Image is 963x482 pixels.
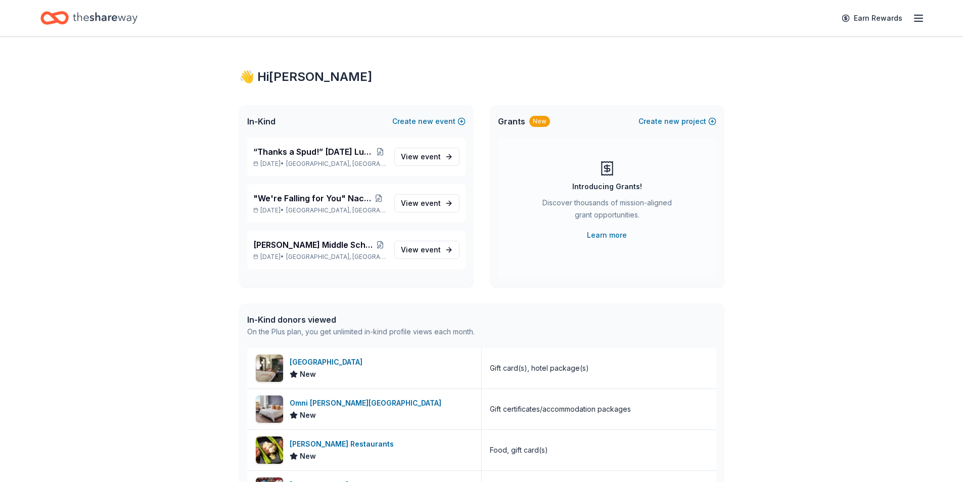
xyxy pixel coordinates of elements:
span: “Thanks a Spud!” [DATE] Luncheon & Gift Giveaway [253,146,374,158]
span: event [421,152,441,161]
span: new [418,115,433,127]
img: Image for Omni Barton Creek Resort & Spa [256,396,283,423]
div: Omni [PERSON_NAME][GEOGRAPHIC_DATA] [290,397,445,409]
span: Grants [498,115,525,127]
p: [DATE] • [253,253,386,261]
span: View [401,151,441,163]
span: In-Kind [247,115,276,127]
div: Food, gift card(s) [490,444,548,456]
img: Image for Perry's Restaurants [256,436,283,464]
div: On the Plus plan, you get unlimited in-kind profile views each month. [247,326,475,338]
span: [GEOGRAPHIC_DATA], [GEOGRAPHIC_DATA] [286,160,386,168]
a: View event [394,241,460,259]
a: View event [394,194,460,212]
span: [PERSON_NAME] Middle School Student PTA Meetings [253,239,375,251]
div: Discover thousands of mission-aligned grant opportunities. [538,197,676,225]
span: new [664,115,679,127]
span: New [300,368,316,380]
span: View [401,197,441,209]
span: New [300,450,316,462]
div: [GEOGRAPHIC_DATA] [290,356,366,368]
div: New [529,116,550,127]
div: 👋 Hi [PERSON_NAME] [239,69,724,85]
p: [DATE] • [253,160,386,168]
a: View event [394,148,460,166]
a: Learn more [587,229,627,241]
img: Image for Hotel Valencia Riverwalk [256,355,283,382]
span: [GEOGRAPHIC_DATA], [GEOGRAPHIC_DATA] [286,206,386,214]
a: Home [40,6,137,30]
a: Earn Rewards [836,9,908,27]
p: [DATE] • [253,206,386,214]
div: Introducing Grants! [572,181,642,193]
div: In-Kind donors viewed [247,314,475,326]
div: [PERSON_NAME] Restaurants [290,438,398,450]
div: Gift card(s), hotel package(s) [490,362,589,374]
button: Createnewevent [392,115,466,127]
span: New [300,409,316,421]
span: "We're Falling for You" Nacho Apple Bar [253,192,372,204]
span: event [421,199,441,207]
button: Createnewproject [638,115,716,127]
span: View [401,244,441,256]
span: [GEOGRAPHIC_DATA], [GEOGRAPHIC_DATA] [286,253,386,261]
span: event [421,245,441,254]
div: Gift certificates/accommodation packages [490,403,631,415]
